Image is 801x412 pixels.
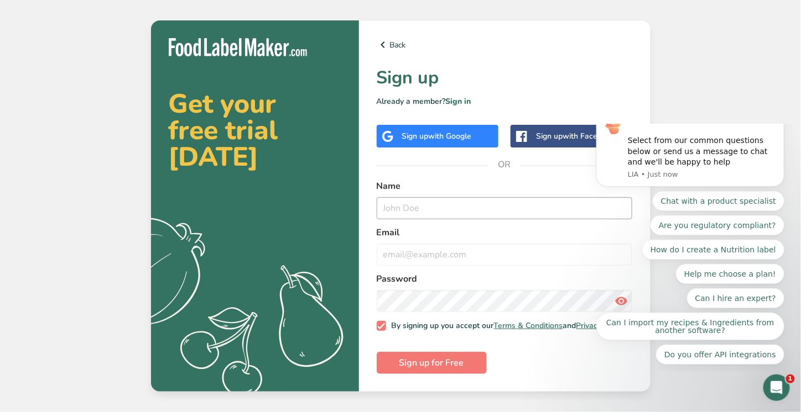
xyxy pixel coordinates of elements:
a: Sign in [446,96,471,107]
span: with Google [429,131,472,141]
a: Terms & Conditions [494,320,563,331]
div: Quick reply options [17,67,205,240]
label: Password [377,272,633,286]
span: OR [488,148,521,181]
p: Already a member? [377,96,633,107]
button: Sign up for Free [377,352,487,374]
h1: Sign up [377,65,633,91]
button: Quick reply: Can I import my recipes & Ingredients from another software? [17,188,205,216]
a: Back [377,38,633,51]
div: Sign up [536,130,615,142]
button: Quick reply: Do you offer API integrations [76,220,205,240]
span: Sign up for Free [399,356,464,369]
button: Quick reply: Help me choose a plan! [96,140,205,160]
button: Quick reply: How do I create a Nutrition label [63,115,205,135]
label: Name [377,179,633,193]
div: Sign up [402,130,472,142]
button: Quick reply: Can I hire an expert? [107,164,205,184]
span: By signing up you accept our and [386,321,625,331]
p: Message from LIA, sent Just now [48,45,196,55]
iframe: Intercom notifications message [580,124,801,371]
span: with Facebook [563,131,615,141]
iframe: Intercom live chat [763,374,790,401]
button: Quick reply: Are you regulatory compliant? [71,91,205,111]
label: Email [377,226,633,239]
span: 1 [786,374,795,383]
h2: Get your free trial [DATE] [169,91,341,170]
img: Food Label Maker [169,38,307,56]
input: John Doe [377,197,633,219]
a: Privacy Policy [576,320,625,331]
button: Quick reply: Chat with a product specialist [73,67,205,87]
input: email@example.com [377,244,633,266]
